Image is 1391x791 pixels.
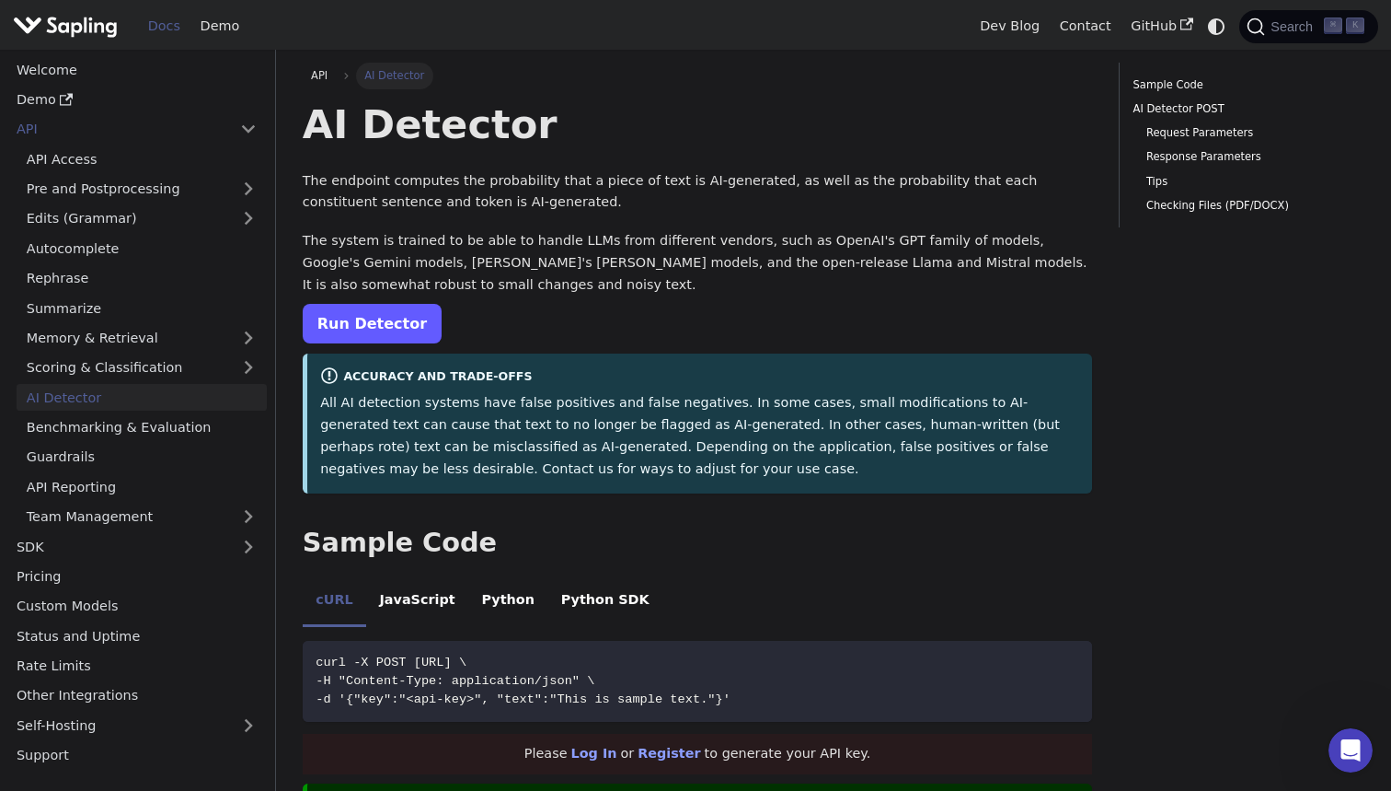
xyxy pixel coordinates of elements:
a: Dev Blog [970,12,1049,41]
a: AI Detector [17,384,267,411]
div: Accuracy and Trade-offs [320,366,1079,389]
a: Pre and Postprocessing [17,176,267,203]
a: Demo [190,12,249,41]
li: Python SDK [547,576,662,628]
a: SDK [6,533,230,560]
a: Team Management [17,504,267,530]
a: Checking Files (PDF/DOCX) [1146,197,1351,215]
li: cURL [303,576,366,628]
button: Switch between dark and light mode (currently system mode) [1203,13,1230,40]
a: GitHub [1121,12,1202,41]
a: Request Parameters [1146,124,1351,142]
a: Memory & Retrieval [17,325,267,352]
button: Expand sidebar category 'SDK' [230,533,267,560]
h1: AI Detector [303,99,1093,149]
a: API Access [17,145,267,172]
a: Tips [1146,173,1351,191]
p: The endpoint computes the probability that a piece of text is AI-generated, as well as the probab... [303,170,1093,215]
li: JavaScript [366,576,468,628]
a: Contact [1050,12,1121,41]
a: Summarize [17,295,267,321]
a: Rephrase [17,265,267,292]
a: AI Detector POST [1133,100,1358,118]
a: Autocomplete [17,235,267,262]
a: Docs [138,12,190,41]
a: API Reporting [17,473,267,500]
a: Sample Code [1133,76,1358,94]
button: Search (Command+K) [1239,10,1377,43]
a: API [6,116,230,143]
span: API [311,69,328,82]
a: Self-Hosting [6,712,267,739]
li: Python [468,576,547,628]
a: Pricing [6,564,267,590]
h2: Sample Code [303,527,1093,560]
a: Response Parameters [1146,148,1351,166]
a: Demo [6,87,267,113]
a: Custom Models [6,593,267,620]
kbd: K [1346,17,1364,34]
a: Welcome [6,56,267,83]
a: API [303,63,337,88]
a: Register [638,746,700,761]
a: Log In [571,746,617,761]
div: Please or to generate your API key. [303,734,1093,774]
span: -d '{"key":"<api-key>", "text":"This is sample text."}' [316,692,730,706]
span: curl -X POST [URL] \ [316,656,466,669]
a: Guardrails [17,444,267,471]
p: The system is trained to be able to handle LLMs from different vendors, such as OpenAI's GPT fami... [303,230,1093,296]
a: Benchmarking & Evaluation [17,414,267,441]
a: Sapling.ai [13,13,124,40]
span: AI Detector [356,63,433,88]
p: All AI detection systems have false positives and false negatives. In some cases, small modificat... [320,392,1079,480]
button: Collapse sidebar category 'API' [230,116,267,143]
a: Scoring & Classification [17,355,267,381]
a: Edits (Grammar) [17,205,267,232]
a: Support [6,742,267,769]
a: Run Detector [303,304,442,343]
a: Status and Uptime [6,622,267,649]
nav: Breadcrumbs [303,63,1093,88]
a: Rate Limits [6,653,267,680]
iframe: Intercom live chat [1328,728,1373,773]
span: -H "Content-Type: application/json" \ [316,674,594,688]
a: Other Integrations [6,682,267,709]
kbd: ⌘ [1324,17,1342,34]
img: Sapling.ai [13,13,118,40]
span: Search [1265,19,1324,34]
